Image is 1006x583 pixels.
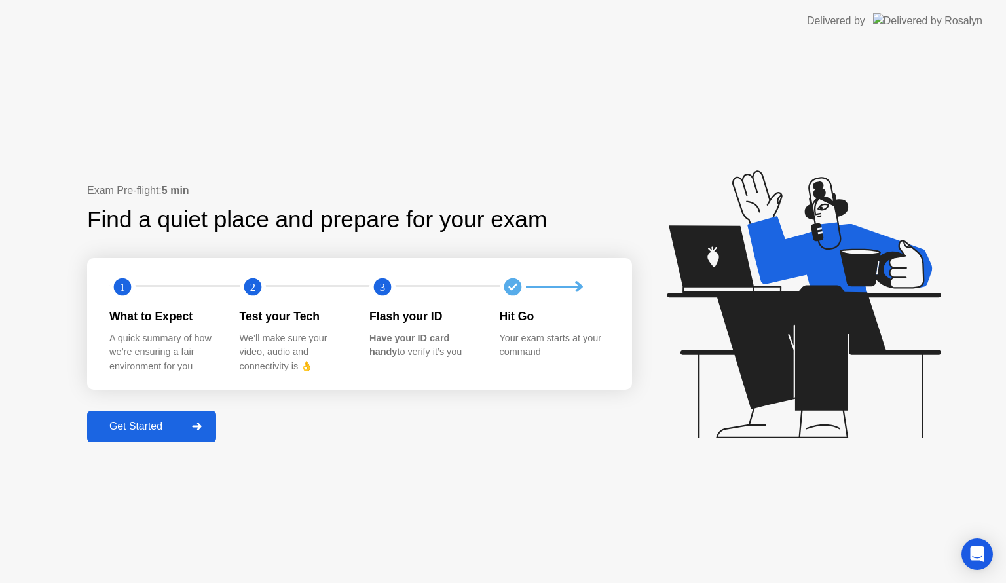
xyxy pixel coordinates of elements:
div: to verify it’s you [369,331,479,360]
div: Test your Tech [240,308,349,325]
div: Exam Pre-flight: [87,183,632,198]
div: Your exam starts at your command [500,331,609,360]
img: Delivered by Rosalyn [873,13,982,28]
text: 3 [380,281,385,293]
b: Have your ID card handy [369,333,449,358]
div: We’ll make sure your video, audio and connectivity is 👌 [240,331,349,374]
div: Hit Go [500,308,609,325]
div: Get Started [91,421,181,432]
div: Flash your ID [369,308,479,325]
text: 2 [250,281,255,293]
b: 5 min [162,185,189,196]
div: A quick summary of how we’re ensuring a fair environment for you [109,331,219,374]
div: What to Expect [109,308,219,325]
button: Get Started [87,411,216,442]
div: Open Intercom Messenger [961,538,993,570]
div: Delivered by [807,13,865,29]
text: 1 [120,281,125,293]
div: Find a quiet place and prepare for your exam [87,202,549,237]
